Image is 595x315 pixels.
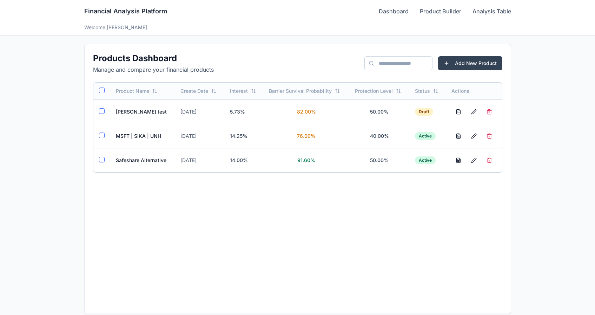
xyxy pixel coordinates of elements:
[116,88,158,95] button: Product Name
[420,7,461,15] a: Product Builder
[84,24,511,31] div: Welcome, [PERSON_NAME]
[269,88,340,95] button: Barrier Survival Probability
[230,109,245,115] span: 5.73%
[93,65,214,74] p: Manage and compare your financial products
[175,99,224,124] td: [DATE]
[472,7,511,15] a: Analysis Table
[230,157,248,163] span: 14.00%
[446,83,502,99] th: Actions
[370,157,389,163] span: 50.00%
[355,88,393,95] span: Protection Level
[415,88,438,95] button: Status
[110,124,175,148] td: MSFT | SIKA | UNH
[180,88,208,95] span: Create Date
[116,88,149,95] span: Product Name
[84,6,167,16] h1: Financial Analysis Platform
[438,56,502,70] button: Add New Product
[355,88,401,95] button: Protection Level
[230,133,247,139] span: 14.25%
[415,156,436,164] div: Active
[175,148,224,172] td: [DATE]
[110,148,175,172] td: Safeshare Alternative
[370,133,389,139] span: 40.00%
[379,7,409,15] a: Dashboard
[230,88,248,95] span: Interest
[297,157,315,163] span: 91.60%
[180,88,217,95] button: Create Date
[93,53,214,64] h2: Products Dashboard
[297,109,316,115] span: 82.00%
[370,109,389,115] span: 50.00%
[230,88,256,95] button: Interest
[297,133,316,139] span: 76.00%
[175,124,224,148] td: [DATE]
[415,108,433,116] div: Draft
[415,132,436,140] div: Active
[110,99,175,124] td: [PERSON_NAME] test
[269,88,332,95] span: Barrier Survival Probability
[415,88,430,95] span: Status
